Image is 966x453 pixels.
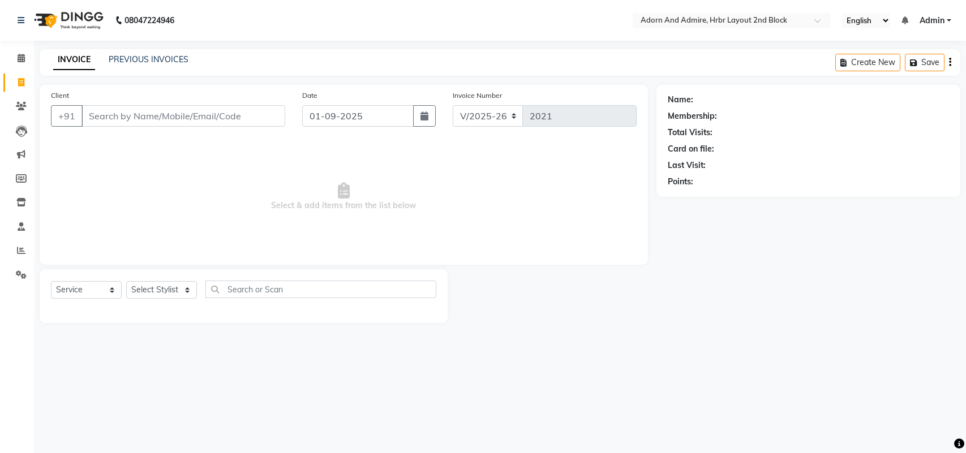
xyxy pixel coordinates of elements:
[668,159,706,171] div: Last Visit:
[205,281,436,298] input: Search or Scan
[835,54,900,71] button: Create New
[302,90,317,101] label: Date
[668,127,712,139] div: Total Visits:
[29,5,106,36] img: logo
[920,15,944,27] span: Admin
[668,143,714,155] div: Card on file:
[453,90,502,101] label: Invoice Number
[51,140,637,253] span: Select & add items from the list below
[668,110,717,122] div: Membership:
[53,50,95,70] a: INVOICE
[51,105,83,127] button: +91
[81,105,285,127] input: Search by Name/Mobile/Email/Code
[668,176,693,188] div: Points:
[668,94,693,106] div: Name:
[124,5,174,36] b: 08047224946
[905,54,944,71] button: Save
[109,54,188,64] a: PREVIOUS INVOICES
[51,90,69,101] label: Client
